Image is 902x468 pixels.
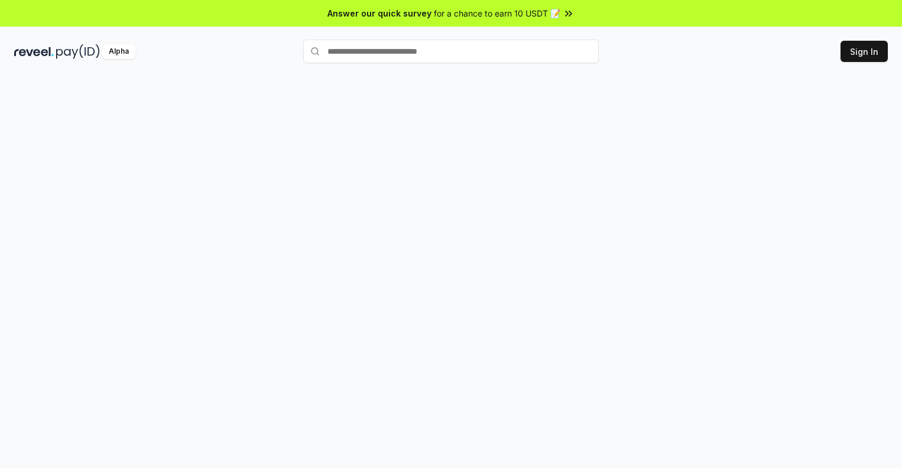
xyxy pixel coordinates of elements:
[841,41,888,62] button: Sign In
[327,7,431,19] span: Answer our quick survey
[102,44,135,59] div: Alpha
[14,44,54,59] img: reveel_dark
[56,44,100,59] img: pay_id
[434,7,560,19] span: for a chance to earn 10 USDT 📝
